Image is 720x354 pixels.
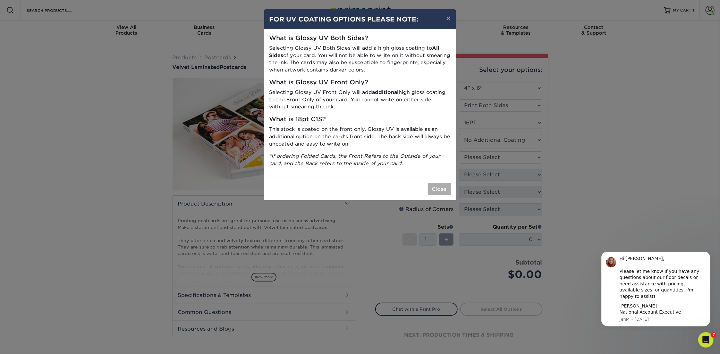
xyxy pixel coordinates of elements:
h5: What is 18pt C1S? [269,116,451,123]
span: 7 [711,332,716,337]
strong: additional [372,89,399,95]
button: × [441,9,456,27]
iframe: Intercom notifications message [592,252,720,330]
h5: What is Glossy UV Both Sides? [269,35,451,42]
p: Selecting Glossy UV Front Only will add high gloss coating to the Front Only of your card. You ca... [269,89,451,111]
button: Close [428,183,451,195]
iframe: Intercom live chat [698,332,714,348]
h5: What is Glossy UV Front Only? [269,79,451,86]
p: Message from JenM, sent 2d ago [28,64,114,70]
i: *If ordering Folded Cards, the Front Refers to the Outside of your card, and the Back refers to t... [269,153,441,166]
strong: All Sides [269,45,440,58]
div: Message content [28,4,114,63]
img: Profile image for JenM [14,5,25,15]
p: This stock is coated on the front only. Glossy UV is available as an additional option on the car... [269,126,451,147]
div: Hi [PERSON_NAME], Please let me know If you have any questions about our floor decals or need ass... [28,4,114,47]
h4: FOR UV COATING OPTIONS PLEASE NOTE: [269,14,451,24]
div: [PERSON_NAME] National Account Executive [28,51,114,63]
p: Selecting Glossy UV Both Sides will add a high gloss coating to of your card. You will not be abl... [269,45,451,74]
